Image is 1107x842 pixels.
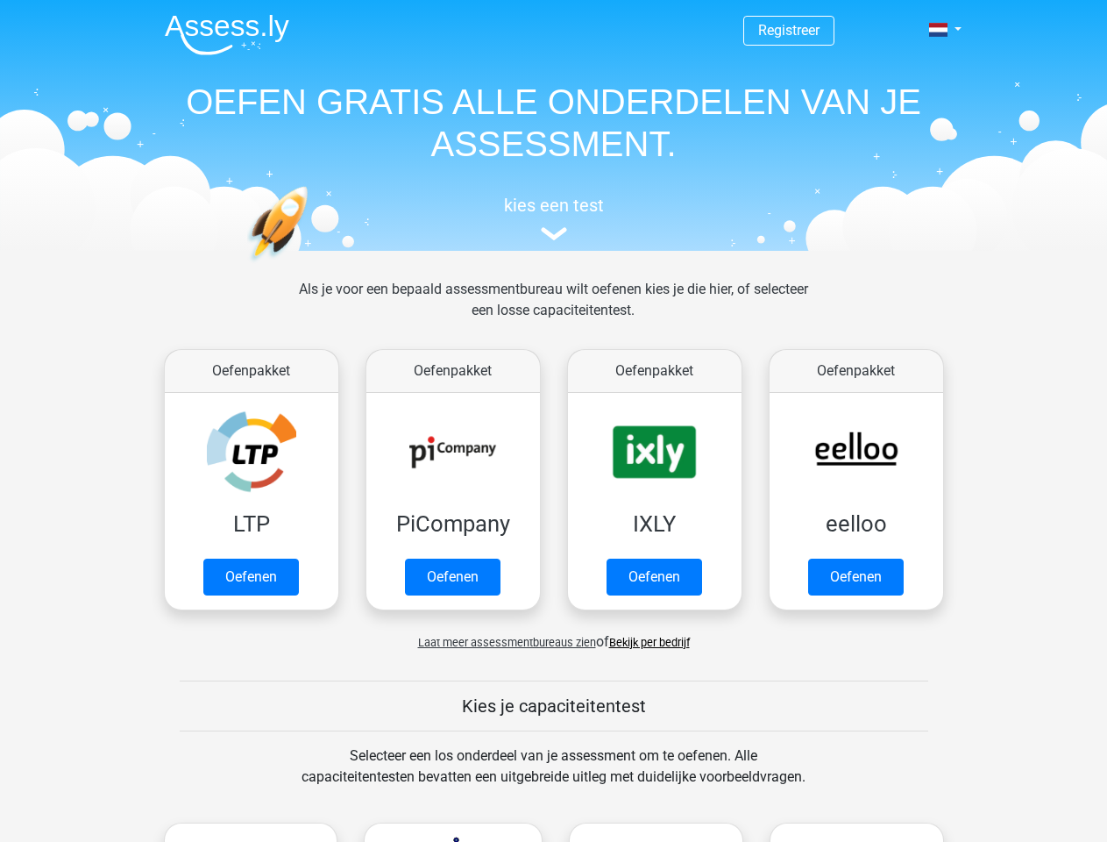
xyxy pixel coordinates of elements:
[203,559,299,596] a: Oefenen
[285,746,822,809] div: Selecteer een los onderdeel van je assessment om te oefenen. Alle capaciteitentesten bevatten een...
[151,81,957,165] h1: OEFEN GRATIS ALLE ONDERDELEN VAN JE ASSESSMENT.
[609,636,690,649] a: Bekijk per bedrijf
[285,279,822,342] div: Als je voor een bepaald assessmentbureau wilt oefenen kies je die hier, of selecteer een losse ca...
[405,559,500,596] a: Oefenen
[541,227,567,240] img: assessment
[180,696,928,717] h5: Kies je capaciteitentest
[151,617,957,653] div: of
[247,186,376,345] img: oefenen
[151,195,957,216] h5: kies een test
[418,636,596,649] span: Laat meer assessmentbureaus zien
[808,559,904,596] a: Oefenen
[607,559,702,596] a: Oefenen
[758,22,820,39] a: Registreer
[165,14,289,55] img: Assessly
[151,195,957,241] a: kies een test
